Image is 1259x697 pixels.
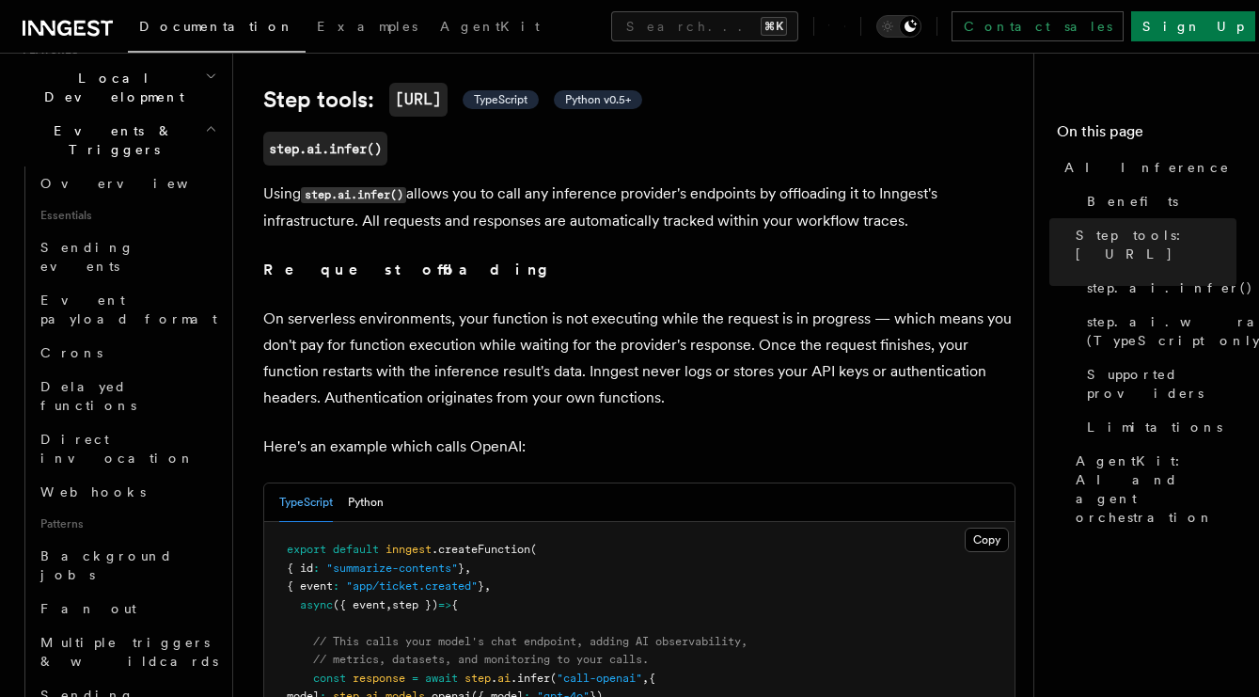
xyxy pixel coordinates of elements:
span: default [333,543,379,556]
span: "call-openai" [557,672,642,685]
span: step [464,672,491,685]
span: { id [287,562,313,575]
span: Multiple triggers & wildcards [40,635,218,669]
button: Toggle dark mode [876,15,921,38]
kbd: ⌘K [761,17,787,36]
span: // This calls your model's chat endpoint, adding AI observability, [313,635,748,648]
a: step.ai.infer() [263,132,387,166]
span: Events & Triggers [15,121,205,159]
span: .infer [511,672,550,685]
span: . [491,672,497,685]
a: Delayed functions [33,370,221,422]
span: ai [497,672,511,685]
span: { event [287,579,333,593]
button: Copy [965,528,1009,552]
a: Webhooks [33,475,221,509]
span: async [300,598,333,611]
span: ( [550,672,557,685]
p: On serverless environments, your function is not executing while the request is in progress — whi... [263,306,1015,411]
span: step.ai.infer() [1087,278,1253,297]
a: Overview [33,166,221,200]
span: Overview [40,176,234,191]
span: step }) [392,598,438,611]
span: await [425,672,458,685]
a: Limitations [1079,410,1236,444]
span: , [642,672,649,685]
strong: Request offloading [263,261,561,278]
span: "app/ticket.created" [346,579,478,593]
a: Documentation [128,6,306,53]
a: Benefits [1079,184,1236,218]
p: Here's an example which calls OpenAI: [263,434,1015,460]
span: AI Inference [1064,158,1230,177]
span: Patterns [33,509,221,539]
button: Events & Triggers [15,114,221,166]
span: Direct invocation [40,432,195,466]
span: response [353,672,405,685]
span: Benefits [1087,192,1178,211]
span: Delayed functions [40,379,136,413]
span: Local Development [15,69,205,106]
span: // metrics, datasets, and monitoring to your calls. [313,653,649,666]
button: TypeScript [279,483,333,522]
span: => [438,598,451,611]
span: Fan out [40,601,136,616]
span: Step tools: [URL] [1076,226,1236,263]
span: inngest [386,543,432,556]
span: const [313,672,346,685]
span: Python v0.5+ [565,92,631,107]
a: Fan out [33,592,221,626]
span: AgentKit [440,19,540,34]
span: , [386,598,392,611]
a: Step tools:[URL] TypeScript Python v0.5+ [263,83,642,117]
span: { [451,598,458,611]
a: AI Inference [1057,150,1236,184]
span: Limitations [1087,418,1222,436]
code: step.ai.infer() [301,187,406,203]
a: step.ai.wrap() (TypeScript only) [1079,305,1236,357]
button: Python [348,483,384,522]
span: Essentials [33,200,221,230]
span: Sending events [40,240,134,274]
p: Using allows you to call any inference provider's endpoints by offloading it to Inngest's infrast... [263,181,1015,234]
span: AgentKit: AI and agent orchestration [1076,451,1236,527]
code: [URL] [389,83,448,117]
span: TypeScript [474,92,527,107]
span: Webhooks [40,484,146,499]
span: ( [530,543,537,556]
span: { [649,672,655,685]
a: AgentKit [429,6,551,51]
button: Search...⌘K [611,11,798,41]
span: Event payload format [40,293,217,326]
a: step.ai.infer() [1079,271,1236,305]
span: } [458,562,464,575]
span: Background jobs [40,548,173,582]
a: Examples [306,6,429,51]
span: = [412,672,418,685]
span: Supported providers [1087,365,1236,403]
a: Step tools: [URL] [1068,218,1236,271]
a: Multiple triggers & wildcards [33,626,221,678]
a: Direct invocation [33,422,221,475]
a: Sign Up [1131,11,1255,41]
a: Event payload format [33,283,221,336]
span: .createFunction [432,543,530,556]
span: , [464,562,471,575]
a: Background jobs [33,539,221,592]
a: Supported providers [1079,357,1236,410]
span: "summarize-contents" [326,562,458,575]
a: Contact sales [952,11,1124,41]
a: Sending events [33,230,221,283]
span: Documentation [139,19,294,34]
span: } [478,579,484,593]
span: Examples [317,19,417,34]
button: Local Development [15,61,221,114]
a: Crons [33,336,221,370]
a: AgentKit: AI and agent orchestration [1068,444,1236,534]
h4: On this page [1057,120,1236,150]
span: Crons [40,345,102,360]
span: , [484,579,491,593]
span: : [333,579,339,593]
span: export [287,543,326,556]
